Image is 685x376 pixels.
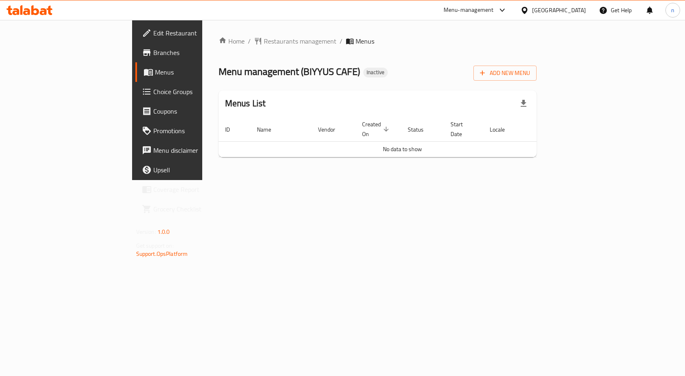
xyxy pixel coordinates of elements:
[219,62,360,81] span: Menu management ( BIYYUS CAFE )
[153,165,240,175] span: Upsell
[219,36,537,46] nav: breadcrumb
[362,119,391,139] span: Created On
[383,144,422,154] span: No data to show
[248,36,251,46] li: /
[525,117,586,142] th: Actions
[135,82,247,101] a: Choice Groups
[136,240,174,251] span: Get support on:
[225,125,241,134] span: ID
[264,36,336,46] span: Restaurants management
[135,180,247,199] a: Coverage Report
[257,125,282,134] span: Name
[480,68,530,78] span: Add New Menu
[135,199,247,219] a: Grocery Checklist
[135,23,247,43] a: Edit Restaurant
[356,36,374,46] span: Menus
[254,36,336,46] a: Restaurants management
[153,185,240,194] span: Coverage Report
[135,141,247,160] a: Menu disclaimer
[671,6,674,15] span: n
[444,5,494,15] div: Menu-management
[340,36,342,46] li: /
[135,101,247,121] a: Coupons
[318,125,346,134] span: Vendor
[153,106,240,116] span: Coupons
[408,125,434,134] span: Status
[219,117,586,157] table: enhanced table
[153,87,240,97] span: Choice Groups
[153,28,240,38] span: Edit Restaurant
[363,69,388,76] span: Inactive
[135,121,247,141] a: Promotions
[225,97,266,110] h2: Menus List
[153,145,240,155] span: Menu disclaimer
[363,68,388,77] div: Inactive
[532,6,586,15] div: [GEOGRAPHIC_DATA]
[473,66,537,81] button: Add New Menu
[153,48,240,57] span: Branches
[155,67,240,77] span: Menus
[514,94,533,113] div: Export file
[135,43,247,62] a: Branches
[451,119,473,139] span: Start Date
[135,62,247,82] a: Menus
[157,226,170,237] span: 1.0.0
[153,126,240,136] span: Promotions
[153,204,240,214] span: Grocery Checklist
[136,226,156,237] span: Version:
[135,160,247,180] a: Upsell
[490,125,515,134] span: Locale
[136,248,188,259] a: Support.OpsPlatform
